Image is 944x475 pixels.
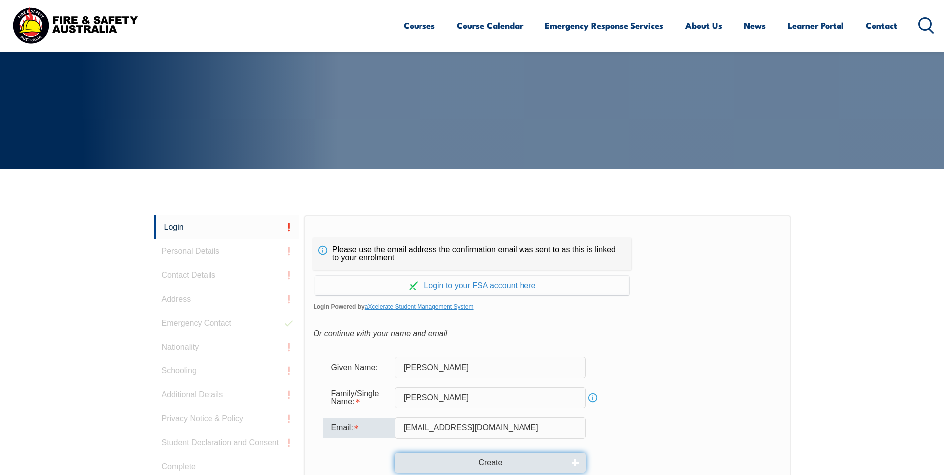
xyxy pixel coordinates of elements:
div: Please use the email address the confirmation email was sent to as this is linked to your enrolment [313,238,631,270]
a: Learner Portal [788,12,844,39]
div: Or continue with your name and email [313,326,781,341]
button: Create [395,453,586,473]
div: Email is required. [323,418,395,438]
a: Login [154,215,299,239]
a: Emergency Response Services [545,12,663,39]
a: Courses [404,12,435,39]
a: About Us [685,12,722,39]
span: Login Powered by [313,299,781,314]
a: aXcelerate Student Management System [365,303,474,310]
img: Log in withaxcelerate [409,281,418,290]
a: Course Calendar [457,12,523,39]
div: Given Name: [323,358,395,377]
a: News [744,12,766,39]
a: Contact [866,12,897,39]
div: Family/Single Name is required. [323,384,395,411]
a: Info [586,391,600,405]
